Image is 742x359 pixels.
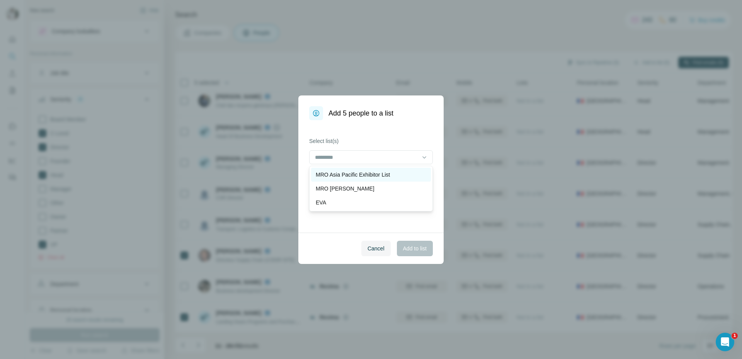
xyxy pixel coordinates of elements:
span: Cancel [368,245,385,252]
span: 1 [732,333,738,339]
button: Cancel [361,241,391,256]
label: Select list(s) [309,137,433,145]
p: EVA [316,199,326,206]
p: MRO [PERSON_NAME] [316,185,374,192]
iframe: Intercom live chat [716,333,734,351]
h1: Add 5 people to a list [328,108,393,119]
p: MRO Asia Pacific Exhibitor List [316,171,390,179]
